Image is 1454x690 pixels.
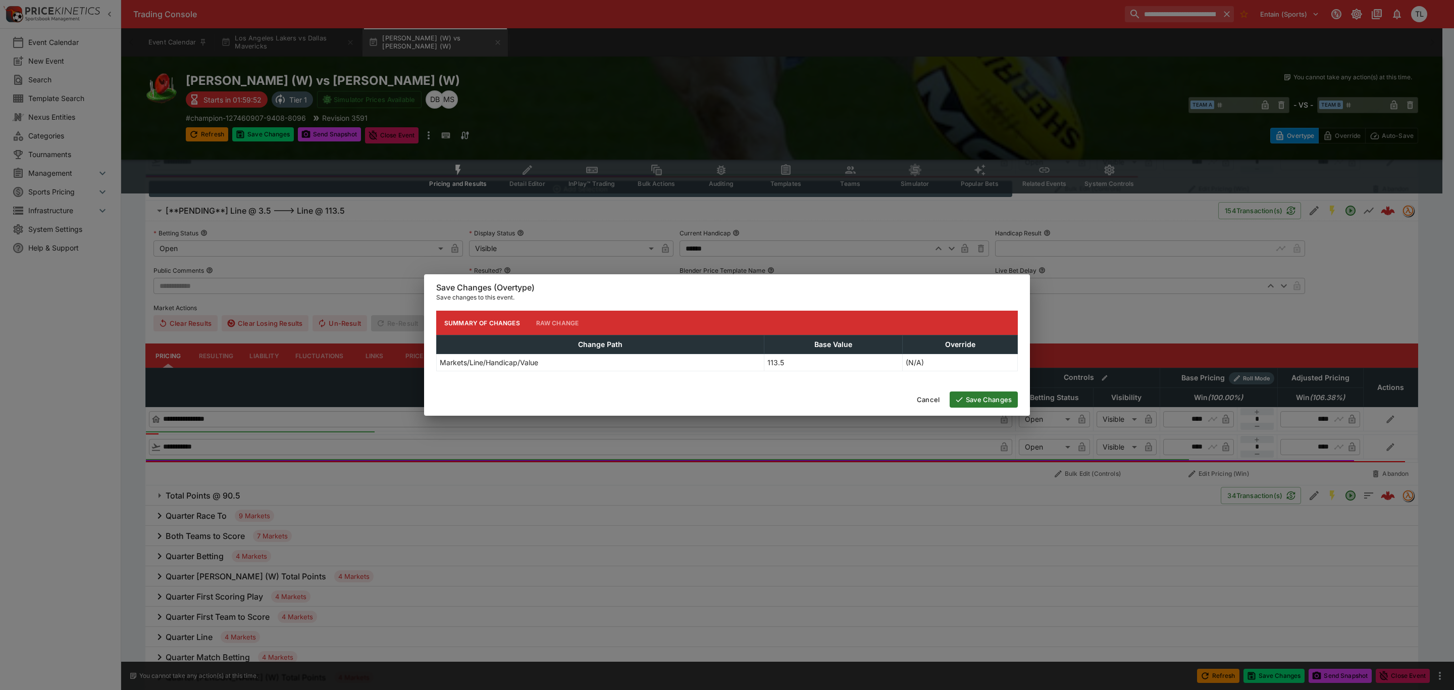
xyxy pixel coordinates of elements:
[437,335,764,354] th: Change Path
[950,391,1018,408] button: Save Changes
[436,311,528,335] button: Summary of Changes
[911,391,946,408] button: Cancel
[436,282,1018,293] h6: Save Changes (Overtype)
[528,311,587,335] button: Raw Change
[440,357,538,368] p: Markets/Line/Handicap/Value
[436,292,1018,303] p: Save changes to this event.
[764,335,902,354] th: Base Value
[903,335,1018,354] th: Override
[903,354,1018,371] td: (N/A)
[764,354,902,371] td: 113.5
